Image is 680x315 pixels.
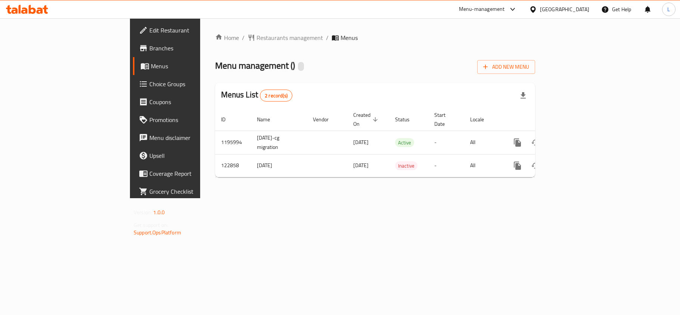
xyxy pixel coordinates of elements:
a: Support.OpsPlatform [134,228,181,237]
li: / [326,33,329,42]
span: Version: [134,208,152,217]
span: [DATE] [353,160,369,170]
span: Promotions [149,115,237,124]
button: Add New Menu [477,60,535,74]
td: All [464,154,503,177]
span: Restaurants management [257,33,323,42]
a: Coupons [133,93,243,111]
div: Active [395,138,414,147]
span: Menus [341,33,358,42]
div: Total records count [260,90,292,102]
span: Start Date [434,110,455,128]
span: Inactive [395,162,417,170]
span: ID [221,115,235,124]
span: Branches [149,44,237,53]
span: Created On [353,110,380,128]
span: Edit Restaurant [149,26,237,35]
a: Menus [133,57,243,75]
span: Choice Groups [149,79,237,88]
a: Grocery Checklist [133,183,243,200]
div: Export file [514,87,532,105]
th: Actions [503,108,586,131]
a: Upsell [133,147,243,165]
a: Menu disclaimer [133,129,243,147]
span: Vendor [313,115,338,124]
span: Menu management ( ) [215,57,295,74]
a: Restaurants management [248,33,323,42]
a: Branches [133,39,243,57]
td: [DATE] [251,154,307,177]
span: Name [257,115,280,124]
a: Promotions [133,111,243,129]
span: Get support on: [134,220,168,230]
span: Grocery Checklist [149,187,237,196]
td: - [428,154,464,177]
div: [GEOGRAPHIC_DATA] [540,5,589,13]
span: Add New Menu [483,62,529,72]
span: Upsell [149,151,237,160]
span: 2 record(s) [260,92,292,99]
button: more [509,157,527,175]
button: Change Status [527,157,544,175]
button: more [509,134,527,152]
a: Coverage Report [133,165,243,183]
span: L [667,5,670,13]
div: Inactive [395,161,417,170]
button: Change Status [527,134,544,152]
span: Locale [470,115,494,124]
td: - [428,131,464,154]
span: Active [395,138,414,147]
a: Edit Restaurant [133,21,243,39]
td: All [464,131,503,154]
a: Choice Groups [133,75,243,93]
div: Menu-management [459,5,505,14]
span: Menu disclaimer [149,133,237,142]
span: Status [395,115,419,124]
td: [DATE]-cg migration [251,131,307,154]
nav: breadcrumb [215,33,535,42]
span: Coverage Report [149,169,237,178]
h2: Menus List [221,89,292,102]
span: 1.0.0 [153,208,165,217]
table: enhanced table [215,108,586,177]
span: Coupons [149,97,237,106]
span: [DATE] [353,137,369,147]
span: Menus [151,62,237,71]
